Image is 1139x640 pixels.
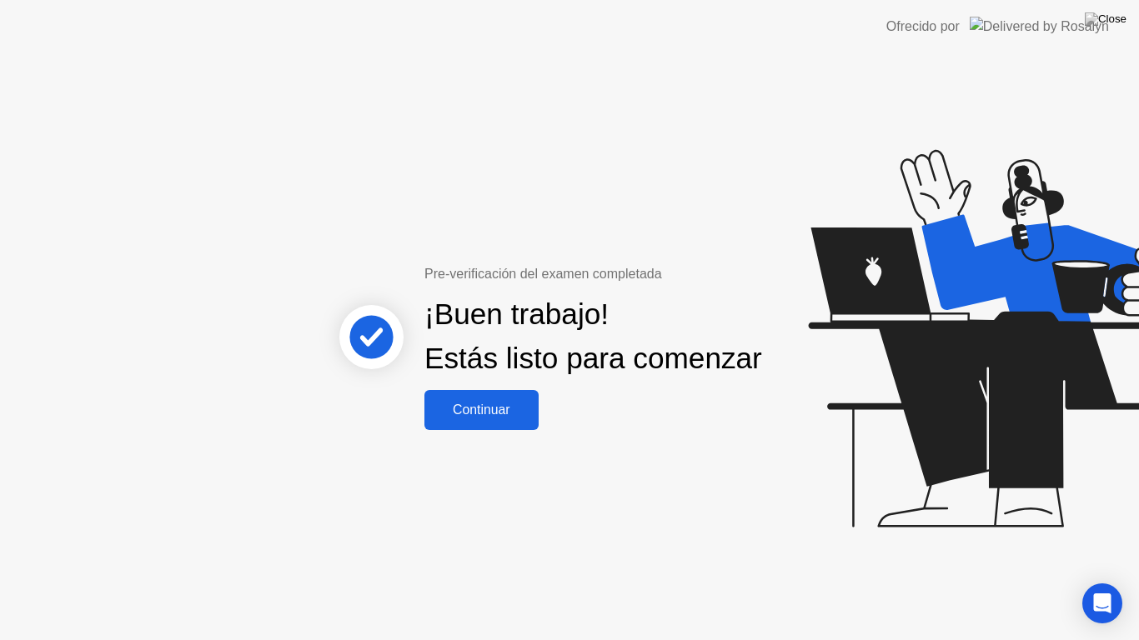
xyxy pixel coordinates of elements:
[1082,583,1122,623] div: Open Intercom Messenger
[970,17,1109,36] img: Delivered by Rosalyn
[886,17,960,37] div: Ofrecido por
[424,264,769,284] div: Pre-verificación del examen completada
[429,402,534,417] div: Continuar
[424,390,539,430] button: Continuar
[424,292,762,381] div: ¡Buen trabajo! Estás listo para comenzar
[1085,12,1126,26] img: Close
